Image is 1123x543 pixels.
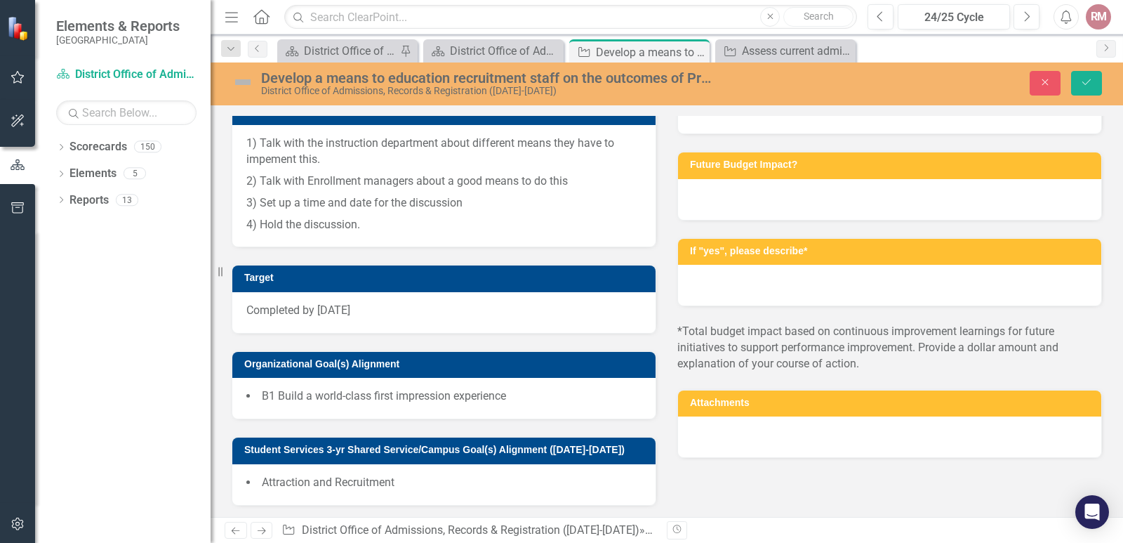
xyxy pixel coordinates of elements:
[898,4,1010,30] button: 24/25 Cycle
[56,34,180,46] small: [GEOGRAPHIC_DATA]
[69,192,109,209] a: Reports
[284,5,857,30] input: Search ClearPoint...
[261,86,715,96] div: District Office of Admissions, Records & Registration ([DATE]-[DATE])
[719,42,852,60] a: Assess current admissions practices to identify areas of improvement
[124,168,146,180] div: 5
[244,359,649,369] h3: Organizational Goal(s) Alignment
[783,7,853,27] button: Search
[281,42,397,60] a: District Office of Admissions, Records & Registration IEP
[690,398,1094,408] h3: Attachments
[7,15,32,41] img: ClearPoint Strategy
[69,166,117,182] a: Elements
[690,159,1094,170] h3: Future Budget Impact?
[281,523,656,539] div: » »
[246,214,642,233] p: 4) Hold the discussion.
[246,303,642,319] p: Completed by [DATE]
[304,42,397,60] div: District Office of Admissions, Records & Registration IEP
[804,11,834,22] span: Search
[134,141,161,153] div: 150
[302,523,639,537] a: District Office of Admissions, Records & Registration ([DATE]-[DATE])
[1086,4,1111,30] button: RM
[69,139,127,155] a: Scorecards
[246,192,642,214] p: 3) Set up a time and date for the discussion
[742,42,852,60] div: Assess current admissions practices to identify areas of improvement
[450,42,560,60] div: District Office of Admissions, Records & Registration IEP
[56,100,197,125] input: Search Below...
[262,389,506,403] span: B1 Build a world-class first impression experience
[244,445,649,455] h3: Student Services 3-yr Shared Service/Campus Goal(s) Alignment ([DATE]-[DATE])
[1075,495,1109,529] div: Open Intercom Messenger
[677,324,1102,372] p: *Total budget impact based on continuous improvement learnings for future initiatives to support ...
[56,18,180,34] span: Elements & Reports
[596,44,706,61] div: Develop a means to education recruitment staff on the outcomes of Program Review & Program Vitali...
[116,194,138,206] div: 13
[56,67,197,83] a: District Office of Admissions, Records & Registration ([DATE]-[DATE])
[427,42,560,60] a: District Office of Admissions, Records & Registration IEP
[261,70,715,86] div: Develop a means to education recruitment staff on the outcomes of Program Review & Program Vitali...
[244,273,649,283] h3: Target
[232,71,254,93] img: Not Defined
[262,476,394,489] span: Attraction and Recruitment
[246,136,642,171] p: 1) Talk with the instruction department about different means they have to impement this.
[246,171,642,192] p: 2) Talk with Enrollment managers about a good means to do this
[903,9,1005,26] div: 24/25 Cycle
[690,246,1094,256] h3: If "yes", please describe*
